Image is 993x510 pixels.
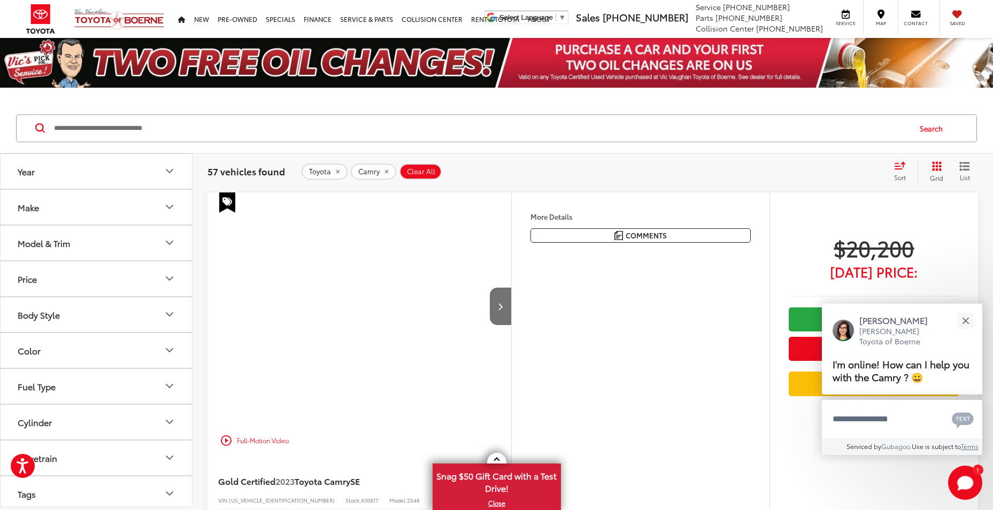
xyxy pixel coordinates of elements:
[219,192,235,213] span: Special
[229,496,335,504] span: [US_VEHICLE_IDENTIFICATION_NUMBER]
[295,475,350,487] span: Toyota Camry
[859,314,938,326] p: [PERSON_NAME]
[1,333,193,368] button: ColorColor
[1,190,193,225] button: MakeMake
[53,115,910,141] input: Search by Make, Model, or Keyword
[789,234,959,261] span: $20,200
[1,297,193,332] button: Body StyleBody Style
[948,466,982,500] button: Toggle Chat Window
[358,167,380,176] span: Camry
[218,475,275,487] span: Gold Certified
[822,400,982,438] textarea: Type your message
[389,496,407,504] span: Model:
[163,415,176,428] div: Cylinder
[881,442,912,451] a: Gubagoo.
[163,380,176,392] div: Fuel Type
[163,272,176,285] div: Price
[723,2,790,12] span: [PHONE_NUMBER]
[626,230,667,241] span: Comments
[345,496,361,504] span: Stock:
[756,23,823,34] span: [PHONE_NUMBER]
[696,12,713,23] span: Parts
[822,304,982,455] div: Close[PERSON_NAME][PERSON_NAME] Toyota of BoerneI'm online! How can I help you with the Camry ? 😀...
[918,161,951,182] button: Grid View
[490,288,511,325] button: Next image
[789,266,959,277] span: [DATE] Price:
[218,475,463,487] a: Gold Certified2023Toyota CamrySE
[910,115,958,142] button: Search
[904,20,928,27] span: Contact
[1,369,193,404] button: Fuel TypeFuel Type
[18,489,36,499] div: Tags
[275,475,295,487] span: 2023
[889,161,918,182] button: Select sort value
[163,236,176,249] div: Model & Trim
[18,417,52,427] div: Cylinder
[696,23,754,34] span: Collision Center
[859,326,938,347] p: [PERSON_NAME] Toyota of Boerne
[530,213,751,220] h4: More Details
[576,10,600,24] span: Sales
[18,238,70,248] div: Model & Trim
[930,173,943,182] span: Grid
[18,274,37,284] div: Price
[350,475,360,487] span: SE
[954,309,977,332] button: Close
[894,173,906,182] span: Sort
[399,164,442,180] button: Clear All
[715,12,782,23] span: [PHONE_NUMBER]
[163,451,176,464] div: Drivetrain
[302,164,348,180] button: remove Toyota
[945,20,969,27] span: Saved
[949,407,977,431] button: Chat with SMS
[309,167,331,176] span: Toyota
[959,173,970,182] span: List
[530,228,751,243] button: Comments
[18,453,57,463] div: Drivetrain
[1,441,193,475] button: DrivetrainDrivetrain
[603,10,688,24] span: [PHONE_NUMBER]
[218,496,229,504] span: VIN:
[1,261,193,296] button: PricePrice
[351,164,396,180] button: remove Camry
[614,231,623,240] img: Comments
[833,357,969,384] span: I'm online! How can I help you with the Camry ? 😀
[18,310,60,320] div: Body Style
[407,496,420,504] span: 2546
[1,405,193,439] button: CylinderCylinder
[696,2,721,12] span: Service
[163,344,176,357] div: Color
[846,442,881,451] span: Serviced by
[789,372,959,396] a: Value Your Trade
[18,381,56,391] div: Fuel Type
[834,20,858,27] span: Service
[407,167,435,176] span: Clear All
[912,442,961,451] span: Use is subject to
[789,337,959,361] button: Get Price Now
[948,466,982,500] svg: Start Chat
[207,165,285,177] span: 57 vehicles found
[18,202,39,212] div: Make
[163,487,176,500] div: Tags
[18,166,35,176] div: Year
[559,13,566,21] span: ▼
[976,467,979,472] span: 1
[163,308,176,321] div: Body Style
[951,161,978,182] button: List View
[789,307,959,331] a: Check Availability
[163,165,176,177] div: Year
[1,226,193,260] button: Model & TrimModel & Trim
[163,200,176,213] div: Make
[18,345,41,356] div: Color
[361,496,379,504] span: A10817
[1,154,193,189] button: YearYear
[434,465,560,497] span: Snag $50 Gift Card with a Test Drive!
[869,20,892,27] span: Map
[961,442,979,451] a: Terms
[74,8,165,30] img: Vic Vaughan Toyota of Boerne
[952,411,974,428] svg: Text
